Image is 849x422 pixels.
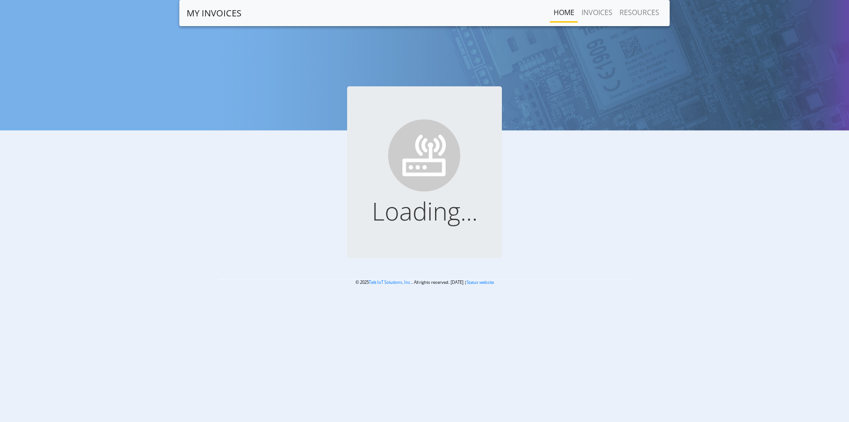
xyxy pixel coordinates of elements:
[550,4,578,21] a: Home
[187,4,241,22] a: MY INVOICES
[467,279,494,285] a: Status website
[384,115,465,196] img: ...
[616,4,663,21] a: RESOURCES
[219,279,630,286] p: © 2025 . All rights reserved. [DATE] |
[578,4,616,21] a: INVOICES
[369,279,412,285] a: Telit IoT Solutions, Inc.
[361,196,488,226] h1: Loading...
